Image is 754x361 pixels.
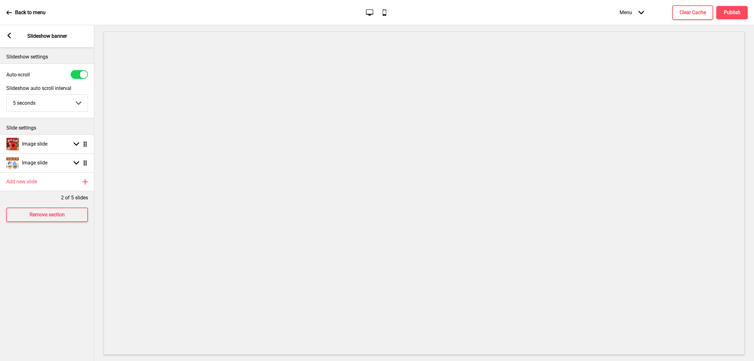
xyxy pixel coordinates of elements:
p: Slideshow settings [6,53,88,60]
h4: Image slide [22,159,47,166]
h4: Remove section [30,211,65,218]
a: Back to menu [6,4,46,21]
label: Auto-scroll [6,72,30,78]
div: Menu [613,3,650,22]
button: Remove section [6,208,88,222]
h4: Add new slide [6,178,37,185]
label: Slideshow auto scroll interval [6,85,88,91]
p: Slide settings [6,125,88,131]
h4: Image slide [22,141,47,147]
p: 2 of 5 slides [61,194,88,201]
h4: Publish [724,9,740,16]
h4: Clear Cache [680,9,706,16]
button: Clear Cache [672,5,713,20]
p: Back to menu [15,9,46,16]
button: Publish [716,6,748,19]
p: Slideshow banner [27,33,67,40]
